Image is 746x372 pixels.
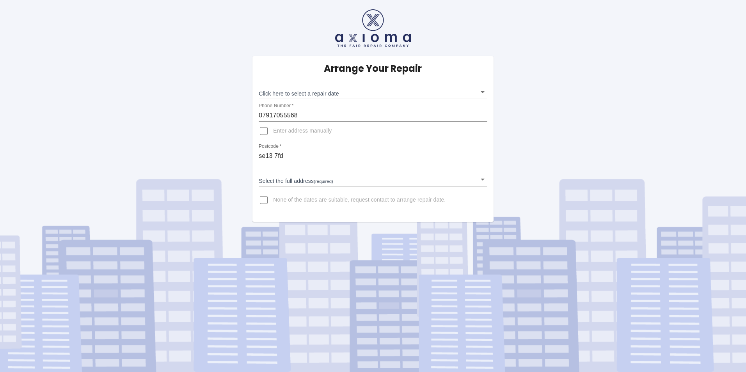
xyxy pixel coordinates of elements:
[335,9,411,47] img: axioma
[273,127,332,135] span: Enter address manually
[273,196,446,204] span: None of the dates are suitable, request contact to arrange repair date.
[259,143,281,150] label: Postcode
[324,62,422,75] h5: Arrange Your Repair
[259,103,293,109] label: Phone Number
